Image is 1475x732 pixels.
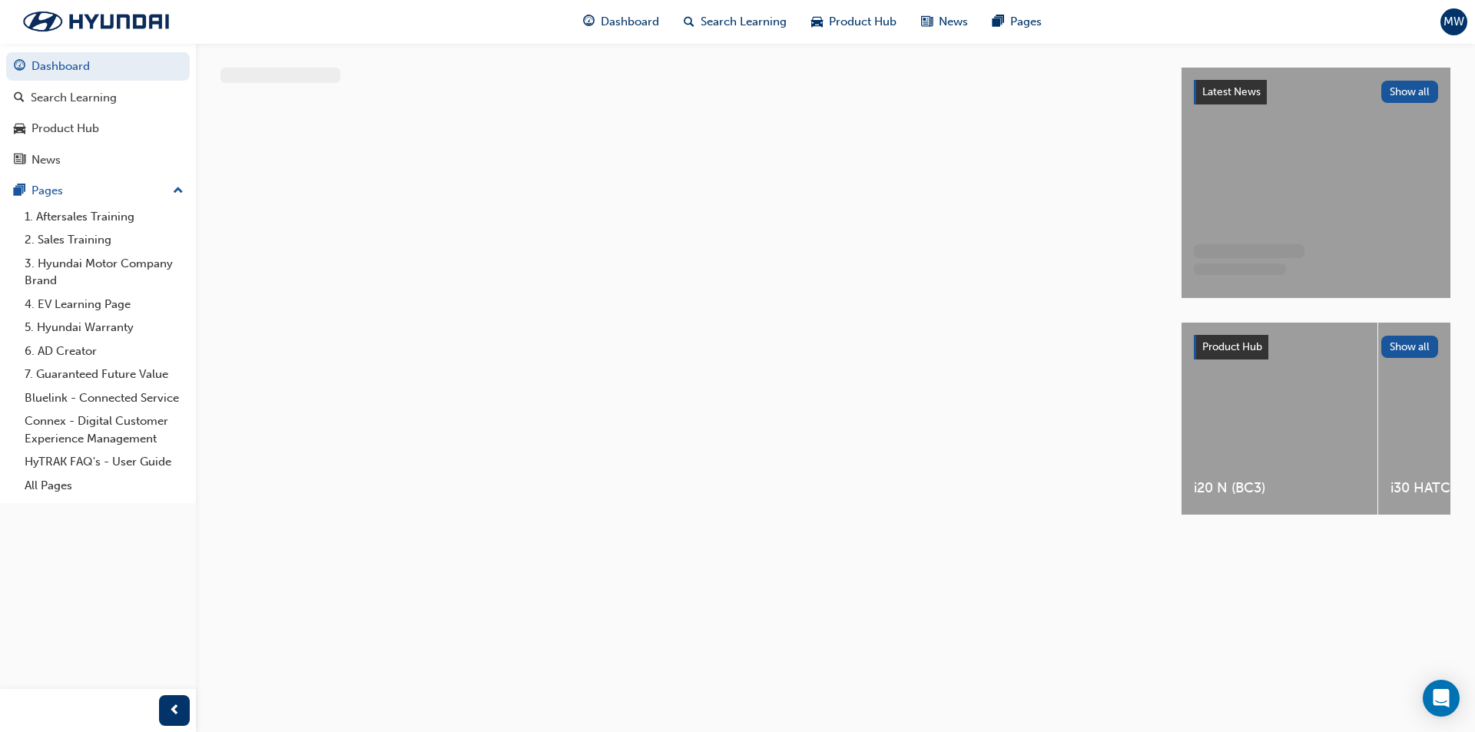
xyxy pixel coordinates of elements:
span: Latest News [1202,85,1261,98]
span: car-icon [811,12,823,31]
span: Product Hub [1202,340,1262,353]
span: News [939,13,968,31]
span: up-icon [173,181,184,201]
span: guage-icon [14,60,25,74]
a: Search Learning [6,84,190,112]
a: Bluelink - Connected Service [18,386,190,410]
a: news-iconNews [909,6,980,38]
div: Open Intercom Messenger [1423,680,1460,717]
button: Pages [6,177,190,205]
span: Pages [1010,13,1042,31]
button: Show all [1381,81,1439,103]
a: 4. EV Learning Page [18,293,190,316]
a: Product HubShow all [1194,335,1438,359]
img: Trak [8,5,184,38]
a: News [6,146,190,174]
div: Product Hub [31,120,99,137]
a: 1. Aftersales Training [18,205,190,229]
button: MW [1440,8,1467,35]
a: Product Hub [6,114,190,143]
a: car-iconProduct Hub [799,6,909,38]
a: i20 N (BC3) [1182,323,1377,515]
a: 3. Hyundai Motor Company Brand [18,252,190,293]
span: news-icon [921,12,933,31]
span: pages-icon [993,12,1004,31]
span: Search Learning [701,13,787,31]
span: prev-icon [169,701,181,720]
a: Dashboard [6,52,190,81]
button: DashboardSearch LearningProduct HubNews [6,49,190,177]
div: News [31,151,61,169]
span: Dashboard [601,13,659,31]
button: Show all [1381,336,1439,358]
a: guage-iconDashboard [571,6,671,38]
a: Latest NewsShow all [1194,80,1438,104]
a: All Pages [18,474,190,498]
div: Search Learning [31,89,117,107]
span: news-icon [14,154,25,167]
a: Connex - Digital Customer Experience Management [18,409,190,450]
span: MW [1444,13,1464,31]
span: search-icon [684,12,694,31]
a: 6. AD Creator [18,340,190,363]
span: guage-icon [583,12,595,31]
span: search-icon [14,91,25,105]
span: pages-icon [14,184,25,198]
a: 7. Guaranteed Future Value [18,363,190,386]
span: Product Hub [829,13,897,31]
a: 2. Sales Training [18,228,190,252]
a: HyTRAK FAQ's - User Guide [18,450,190,474]
a: search-iconSearch Learning [671,6,799,38]
span: car-icon [14,122,25,136]
a: pages-iconPages [980,6,1054,38]
span: i20 N (BC3) [1194,479,1365,497]
a: 5. Hyundai Warranty [18,316,190,340]
div: Pages [31,182,63,200]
